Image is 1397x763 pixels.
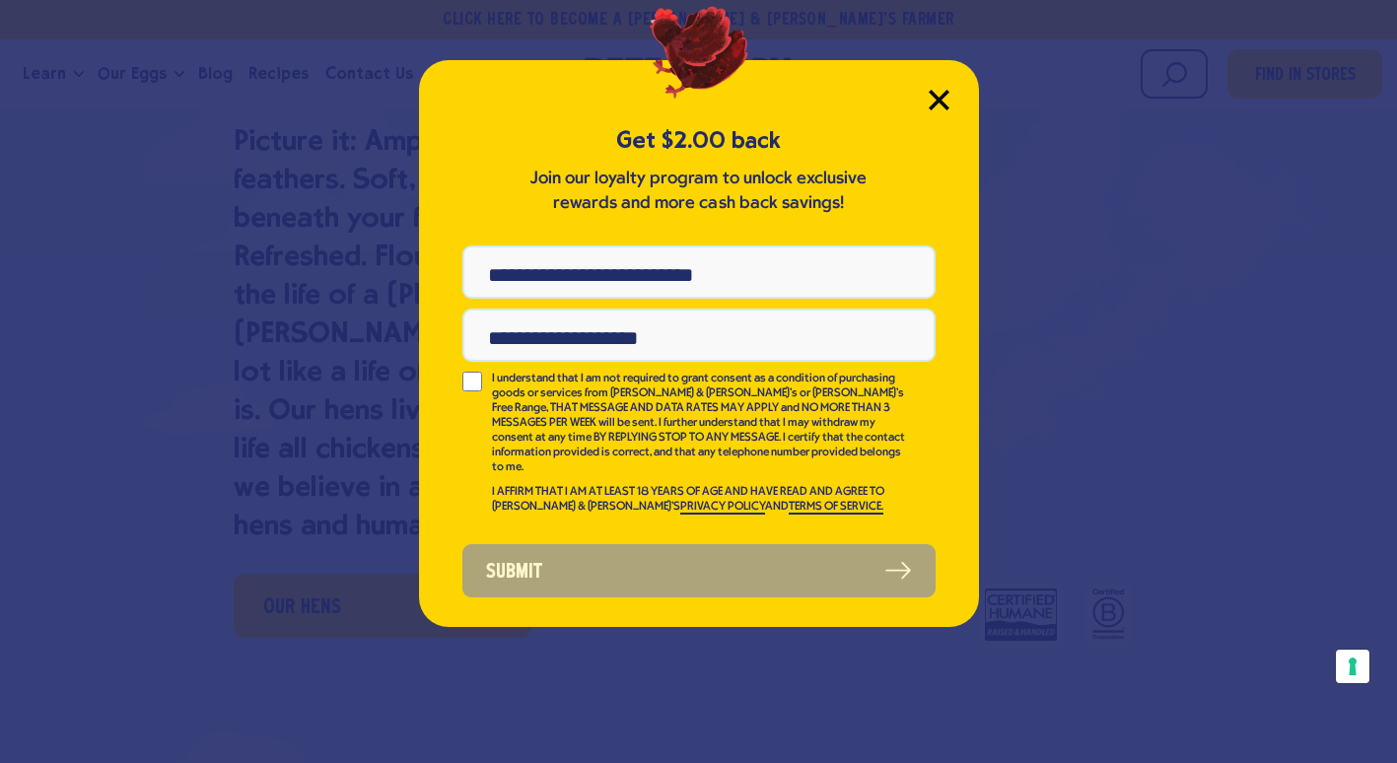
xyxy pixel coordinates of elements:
a: PRIVACY POLICY [680,501,765,515]
h5: Get $2.00 back [462,124,936,157]
p: I understand that I am not required to grant consent as a condition of purchasing goods or servic... [492,372,908,475]
button: Your consent preferences for tracking technologies [1336,650,1369,683]
button: Close Modal [929,90,949,110]
input: I understand that I am not required to grant consent as a condition of purchasing goods or servic... [462,372,482,391]
button: Submit [462,544,936,597]
p: Join our loyalty program to unlock exclusive rewards and more cash back savings! [526,167,872,216]
p: I AFFIRM THAT I AM AT LEAST 18 YEARS OF AGE AND HAVE READ AND AGREE TO [PERSON_NAME] & [PERSON_NA... [492,485,908,515]
a: TERMS OF SERVICE. [789,501,883,515]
